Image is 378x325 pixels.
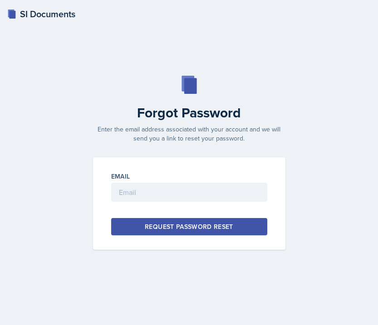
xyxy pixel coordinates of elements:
[88,105,291,121] h2: Forgot Password
[111,218,267,235] button: Request Password Reset
[7,7,75,21] a: SI Documents
[88,125,291,143] p: Enter the email address associated with your account and we will send you a link to reset your pa...
[111,183,267,202] input: Email
[145,222,233,231] div: Request Password Reset
[111,172,130,181] label: Email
